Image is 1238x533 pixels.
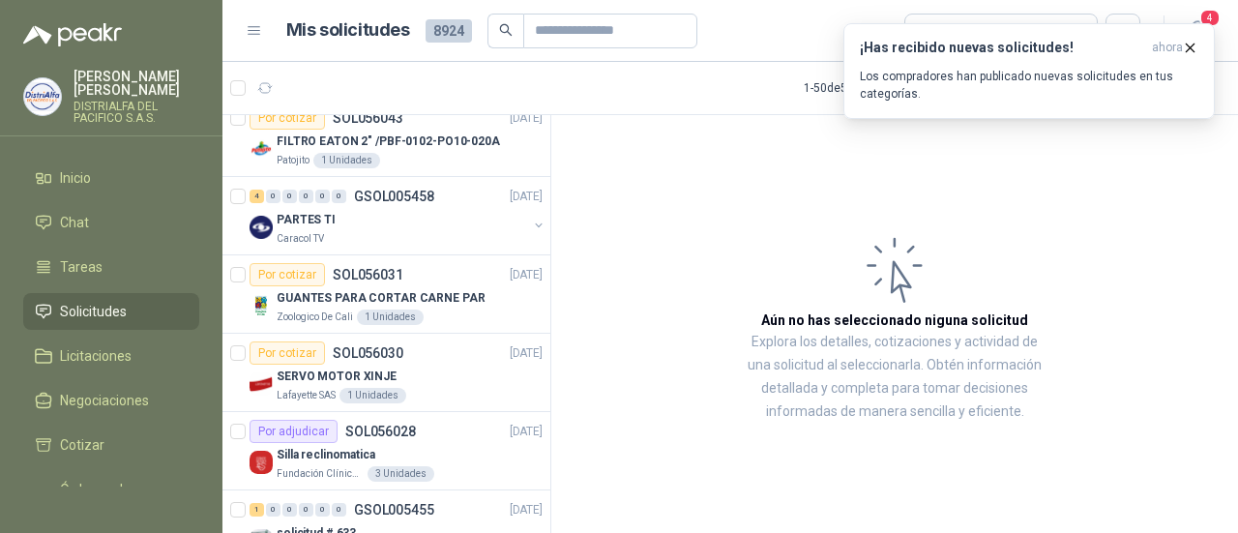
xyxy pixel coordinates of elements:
div: 1 Unidades [339,388,406,403]
p: SOL056031 [333,268,403,281]
a: Por cotizarSOL056031[DATE] Company LogoGUANTES PARA CORTAR CARNE PARZoologico De Cali1 Unidades [222,255,550,334]
img: Company Logo [250,137,273,161]
span: Órdenes de Compra [60,479,181,521]
div: 3 Unidades [368,466,434,482]
p: Caracol TV [277,231,324,247]
span: Cotizar [60,434,104,456]
div: 0 [332,503,346,517]
img: Company Logo [250,451,273,474]
p: FILTRO EATON 2" /PBF-0102-PO10-020A [277,133,500,151]
div: 4 [250,190,264,203]
img: Company Logo [250,372,273,396]
div: 0 [315,503,330,517]
button: 4 [1180,14,1215,48]
p: PARTES TI [277,211,336,229]
div: 1 - 50 de 5154 [804,73,929,104]
a: Tareas [23,249,199,285]
img: Company Logo [24,78,61,115]
img: Company Logo [250,294,273,317]
span: Negociaciones [60,390,149,411]
p: GSOL005458 [354,190,434,203]
div: 0 [315,190,330,203]
span: Chat [60,212,89,233]
img: Company Logo [250,216,273,239]
span: 8924 [426,19,472,43]
p: [DATE] [510,423,543,441]
a: Chat [23,204,199,241]
span: ahora [1152,40,1183,56]
div: Por cotizar [250,341,325,365]
div: 0 [299,503,313,517]
img: Logo peakr [23,23,122,46]
div: Por adjudicar [250,420,338,443]
p: [DATE] [510,344,543,363]
span: search [499,23,513,37]
p: Fundación Clínica Shaio [277,466,364,482]
div: 0 [266,503,280,517]
p: SOL056028 [345,425,416,438]
span: Tareas [60,256,103,278]
p: SERVO MOTOR XINJE [277,368,397,386]
span: Inicio [60,167,91,189]
p: SOL056043 [333,111,403,125]
h3: ¡Has recibido nuevas solicitudes! [860,40,1144,56]
a: Inicio [23,160,199,196]
p: GSOL005455 [354,503,434,517]
p: Los compradores han publicado nuevas solicitudes en tus categorías. [860,68,1198,103]
a: Licitaciones [23,338,199,374]
a: 4 0 0 0 0 0 GSOL005458[DATE] Company LogoPARTES TICaracol TV [250,185,546,247]
p: DISTRIALFA DEL PACIFICO S.A.S. [74,101,199,124]
p: [DATE] [510,188,543,206]
p: [DATE] [510,501,543,519]
span: Licitaciones [60,345,132,367]
a: Cotizar [23,427,199,463]
a: Por cotizarSOL056043[DATE] Company LogoFILTRO EATON 2" /PBF-0102-PO10-020APatojito1 Unidades [222,99,550,177]
button: ¡Has recibido nuevas solicitudes!ahora Los compradores han publicado nuevas solicitudes en tus ca... [843,23,1215,119]
p: [DATE] [510,266,543,284]
h1: Mis solicitudes [286,16,410,44]
div: Todas [917,20,958,42]
p: Lafayette SAS [277,388,336,403]
a: Solicitudes [23,293,199,330]
span: Solicitudes [60,301,127,322]
div: 0 [282,503,297,517]
div: Por cotizar [250,106,325,130]
a: Órdenes de Compra [23,471,199,529]
h3: Aún no has seleccionado niguna solicitud [761,310,1028,331]
div: 0 [332,190,346,203]
span: 4 [1199,9,1221,27]
p: SOL056030 [333,346,403,360]
div: 0 [299,190,313,203]
p: [DATE] [510,109,543,128]
div: 1 Unidades [313,153,380,168]
p: GUANTES PARA CORTAR CARNE PAR [277,289,486,308]
div: Por cotizar [250,263,325,286]
p: Silla reclinomatica [277,446,375,464]
div: 0 [282,190,297,203]
a: Por adjudicarSOL056028[DATE] Company LogoSilla reclinomaticaFundación Clínica Shaio3 Unidades [222,412,550,490]
p: [PERSON_NAME] [PERSON_NAME] [74,70,199,97]
a: Por cotizarSOL056030[DATE] Company LogoSERVO MOTOR XINJELafayette SAS1 Unidades [222,334,550,412]
a: Negociaciones [23,382,199,419]
p: Patojito [277,153,309,168]
div: 0 [266,190,280,203]
p: Zoologico De Cali [277,310,353,325]
div: 1 [250,503,264,517]
div: 1 Unidades [357,310,424,325]
p: Explora los detalles, cotizaciones y actividad de una solicitud al seleccionarla. Obtén informaci... [745,331,1045,424]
